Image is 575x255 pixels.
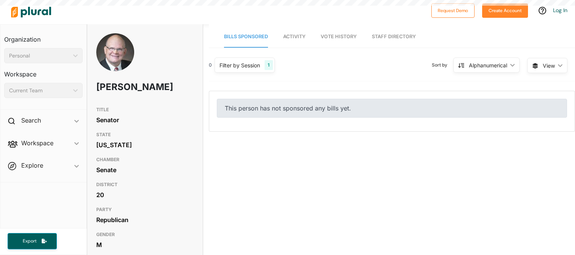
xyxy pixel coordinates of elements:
[96,180,194,189] h3: DISTRICT
[96,189,194,201] div: 20
[431,3,475,18] button: Request Demo
[96,214,194,225] div: Republican
[96,155,194,164] h3: CHAMBER
[96,139,194,151] div: [US_STATE]
[209,62,212,68] div: 0
[4,63,83,80] h3: Workspace
[283,34,306,39] span: Activity
[321,26,357,48] a: Vote History
[9,52,70,60] div: Personal
[321,34,357,39] span: Vote History
[96,205,194,214] h3: PARTY
[543,62,555,70] span: View
[482,3,528,18] button: Create Account
[17,238,42,244] span: Export
[21,116,41,124] h2: Search
[96,230,194,239] h3: GENDER
[219,61,260,69] div: Filter by Session
[96,76,155,98] h1: [PERSON_NAME]
[9,87,70,95] div: Current Team
[224,26,268,48] a: Bills Sponsored
[431,6,475,14] a: Request Demo
[482,6,528,14] a: Create Account
[432,62,453,68] span: Sort by
[265,60,273,70] div: 1
[372,26,416,48] a: Staff Directory
[96,130,194,139] h3: STATE
[96,164,194,176] div: Senate
[96,105,194,114] h3: TITLE
[96,239,194,250] div: M
[8,233,57,249] button: Export
[469,61,507,69] div: Alphanumerical
[553,7,567,14] a: Log In
[224,34,268,39] span: Bills Sponsored
[96,33,134,84] img: Headshot of Dan Feyen
[283,26,306,48] a: Activity
[96,114,194,126] div: Senator
[217,99,567,118] div: This person has not sponsored any bills yet.
[4,28,83,45] h3: Organization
